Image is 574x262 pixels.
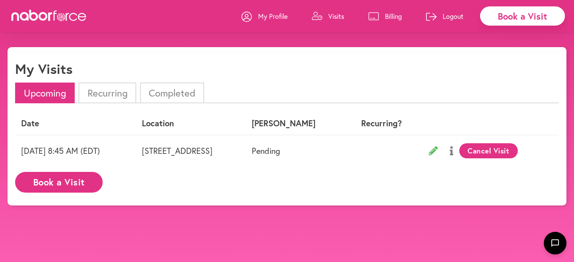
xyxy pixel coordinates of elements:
p: Logout [443,12,463,21]
td: [DATE] 8:45 AM (EDT) [15,135,136,166]
th: Recurring? [346,112,417,135]
a: Billing [368,5,402,28]
td: [STREET_ADDRESS] [136,135,246,166]
li: Completed [140,83,204,103]
li: Upcoming [15,83,75,103]
p: Billing [385,12,402,21]
div: Book a Visit [480,6,565,26]
th: Date [15,112,136,135]
button: Cancel Visit [459,143,518,158]
li: Recurring [78,83,136,103]
h1: My Visits [15,61,72,77]
th: Location [136,112,246,135]
a: Logout [426,5,463,28]
p: Visits [328,12,344,21]
button: Book a Visit [15,172,103,193]
a: Book a Visit [15,178,103,185]
p: My Profile [258,12,288,21]
a: Visits [312,5,344,28]
a: My Profile [242,5,288,28]
td: Pending [246,135,346,166]
th: [PERSON_NAME] [246,112,346,135]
